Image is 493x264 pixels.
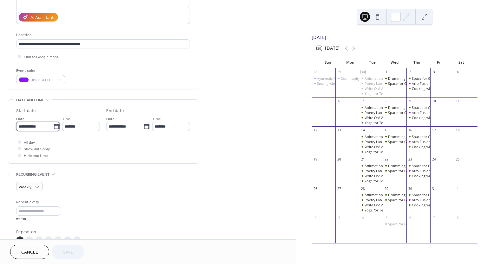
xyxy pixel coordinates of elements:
[408,128,412,133] div: 16
[315,44,342,53] button: 30[DATE]
[432,216,436,220] div: 7
[10,245,49,259] button: Cancel
[312,34,477,41] div: [DATE]
[383,192,406,197] div: Drumming
[383,56,405,68] div: Wed
[432,128,436,133] div: 17
[365,208,406,212] div: Yoga for Teens with Hope
[406,110,430,115] div: Afro Fusion Dance with Sister Patricia
[361,99,365,104] div: 7
[383,105,406,110] div: Drumming
[359,134,383,139] div: Affirmation Arts with Tahnea
[406,168,430,173] div: Afro Fusion Dance with Sister Patricia
[359,149,383,154] div: Yoga for Teens with Hope
[359,179,383,183] div: Yoga for Teens with Hope
[388,110,441,115] div: Space for Grace Homework Help
[385,186,389,191] div: 29
[412,76,464,81] div: Space for Grace Homework Help
[456,157,460,162] div: 25
[26,236,33,244] div: M
[456,70,460,74] div: 4
[365,173,398,178] div: Write On! With Mimz
[406,192,430,197] div: Space for Grace Homework Help
[406,198,430,202] div: Afro Fusion Dance with Sister Patricia
[388,198,441,202] div: Space for Grace Homework Help
[359,110,383,115] div: Poetry Lab with Mimz
[361,56,383,68] div: Tue
[106,108,124,114] div: End date
[359,173,383,178] div: Write On! With Mimz
[30,15,54,21] div: AI Assistant
[365,134,411,139] div: Affirmation Arts with Tahnea
[24,54,59,60] span: Link to Google Maps
[412,139,488,144] div: Afro Fusion Dance with Sister [PERSON_NAME]
[406,81,430,86] div: Afro Fusion Dance with Sister Patricia
[388,134,405,139] div: Drumming
[54,236,62,244] div: T
[406,134,430,139] div: Space for Grace Homework Help
[428,56,450,68] div: Fri
[456,128,460,133] div: 18
[408,99,412,104] div: 9
[383,198,406,202] div: Space for Grace Homework Help
[106,116,115,123] span: Date
[412,168,488,173] div: Afro Fusion Dance with Sister [PERSON_NAME]
[64,236,71,244] div: F
[337,157,341,162] div: 20
[412,134,464,139] div: Space for Grace Homework Help
[335,76,359,81] div: Community Garden
[16,236,24,244] div: S
[388,163,405,168] div: Drumming
[313,157,318,162] div: 19
[365,110,400,115] div: Poetry Lab with Mimz
[317,76,348,81] div: Ayurvedic Medicine
[406,139,430,144] div: Afro Fusion Dance with Sister Patricia
[24,153,48,159] span: Hide end time
[406,115,430,120] div: Cooking with Brother Orko
[359,208,383,212] div: Yoga for Teens with Hope
[383,134,406,139] div: Drumming
[385,216,389,220] div: 5
[341,76,373,81] div: Community Garden
[388,105,405,110] div: Drumming
[412,203,475,207] div: Cooking with Brother [PERSON_NAME]
[16,229,189,236] div: Repeat on
[365,81,400,86] div: Poetry Lab with Mimz
[359,163,383,168] div: Affirmation Arts with Tahnea
[412,163,464,168] div: Space for Grace Homework Help
[24,139,35,146] span: All day
[383,110,406,115] div: Space for Grace Homework Help
[412,115,475,120] div: Cooking with Brother [PERSON_NAME]
[359,198,383,202] div: Poetry Lab with Mimz
[16,32,189,38] div: Location
[313,186,318,191] div: 26
[388,168,441,173] div: Space for Grace Homework Help
[383,222,406,226] div: Space for Grace Homework Help
[365,163,411,168] div: Affirmation Arts with Tahnea
[365,144,398,149] div: Write On! With Mimz
[337,186,341,191] div: 27
[412,110,488,115] div: Afro Fusion Dance with Sister [PERSON_NAME]
[406,105,430,110] div: Space for Grace Homework Help
[317,56,339,68] div: Sun
[385,128,389,133] div: 15
[31,77,55,84] span: #9013FEFF
[450,56,472,68] div: Sat
[406,173,430,178] div: Cooking with Brother Orko
[365,198,400,202] div: Poetry Lab with Mimz
[365,115,398,120] div: Write On! With Mimz
[359,115,383,120] div: Write On! With Mimz
[152,116,161,123] span: Time
[359,81,383,86] div: Poetry Lab with Mimz
[385,70,389,74] div: 1
[406,144,430,149] div: Cooking with Brother Orko
[19,184,31,191] span: Weekly
[359,86,383,91] div: Write On! With Mimz
[45,236,52,244] div: W
[35,236,43,244] div: T
[388,222,441,226] div: Space for Grace Homework Help
[412,86,475,91] div: Cooking with Brother [PERSON_NAME]
[21,249,38,256] span: Cancel
[365,139,400,144] div: Poetry Lab with Mimz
